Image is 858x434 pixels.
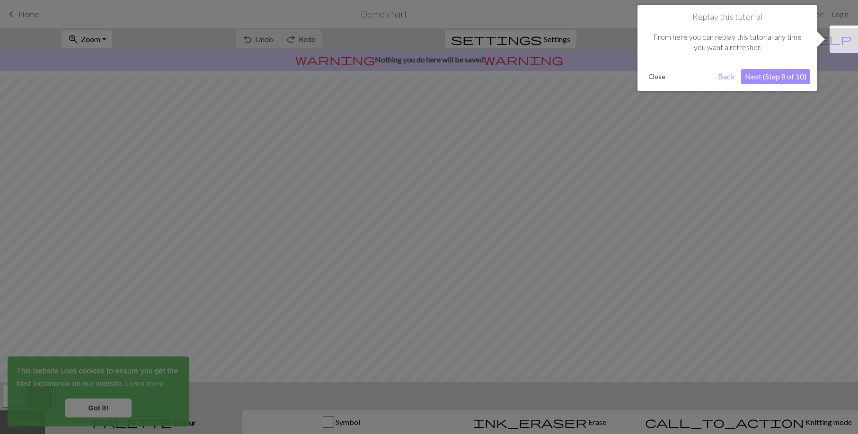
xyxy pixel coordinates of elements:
div: Replay this tutorial [637,5,817,91]
button: Back [714,69,739,84]
h1: Replay this tutorial [645,12,810,22]
div: From here you can replay this tutorial any time you want a refresher. [645,22,810,62]
button: Next (Step 8 of 10) [741,69,810,84]
button: Close [645,69,669,84]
